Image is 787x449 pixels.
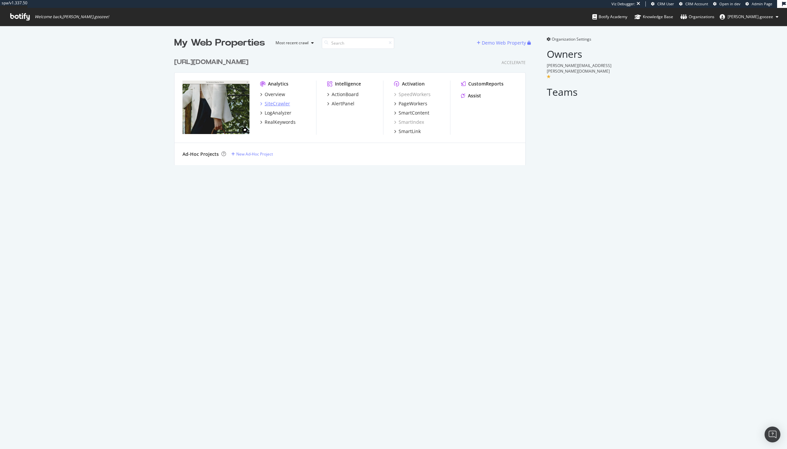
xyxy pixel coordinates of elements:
span: Welcome back, [PERSON_NAME].goozee ! [35,14,109,19]
a: Admin Page [745,1,772,7]
a: Knowledge Base [635,8,673,26]
button: Most recent crawl [270,38,316,48]
div: Intelligence [335,81,361,87]
a: Assist [461,92,481,99]
span: CRM User [657,1,674,6]
div: Analytics [268,81,288,87]
div: AlertPanel [332,100,354,107]
a: Open in dev [713,1,740,7]
a: SiteCrawler [260,100,290,107]
h2: Owners [547,49,613,59]
div: Open Intercom Messenger [765,427,780,442]
div: grid [174,50,531,165]
span: [PERSON_NAME][EMAIL_ADDRESS][PERSON_NAME][DOMAIN_NAME] [547,63,611,74]
a: CustomReports [461,81,504,87]
a: Botify Academy [592,8,627,26]
div: [URL][DOMAIN_NAME] [174,57,248,67]
div: Accelerate [502,60,526,65]
a: SmartIndex [394,119,424,125]
span: Admin Page [752,1,772,6]
div: Organizations [680,14,714,20]
span: CRM Account [685,1,708,6]
div: Overview [265,91,285,98]
a: LogAnalyzer [260,110,291,116]
img: https://demellierlondon.com/ [182,81,249,134]
a: ActionBoard [327,91,359,98]
button: Demo Web Property [477,38,527,48]
div: Knowledge Base [635,14,673,20]
span: Organization Settings [552,36,591,42]
a: CRM Account [679,1,708,7]
span: Open in dev [719,1,740,6]
div: CustomReports [468,81,504,87]
a: Organizations [680,8,714,26]
div: Viz Debugger: [611,1,635,7]
input: Search [322,37,394,49]
div: ActionBoard [332,91,359,98]
div: RealKeywords [265,119,296,125]
div: SmartContent [399,110,429,116]
div: SiteCrawler [265,100,290,107]
a: PageWorkers [394,100,427,107]
div: Assist [468,92,481,99]
a: [URL][DOMAIN_NAME] [174,57,251,67]
div: Ad-Hoc Projects [182,151,219,157]
div: Most recent crawl [276,41,309,45]
a: SmartContent [394,110,429,116]
a: New Ad-Hoc Project [231,151,273,157]
button: [PERSON_NAME].goozee [714,12,784,22]
div: My Web Properties [174,36,265,50]
a: SmartLink [394,128,421,135]
a: SpeedWorkers [394,91,431,98]
a: AlertPanel [327,100,354,107]
div: New Ad-Hoc Project [236,151,273,157]
div: SmartLink [399,128,421,135]
h2: Teams [547,86,613,97]
a: Demo Web Property [477,40,527,46]
div: LogAnalyzer [265,110,291,116]
div: Botify Academy [592,14,627,20]
div: PageWorkers [399,100,427,107]
a: Overview [260,91,285,98]
div: Activation [402,81,425,87]
a: RealKeywords [260,119,296,125]
span: fred.goozee [728,14,773,19]
div: Demo Web Property [482,40,526,46]
a: CRM User [651,1,674,7]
